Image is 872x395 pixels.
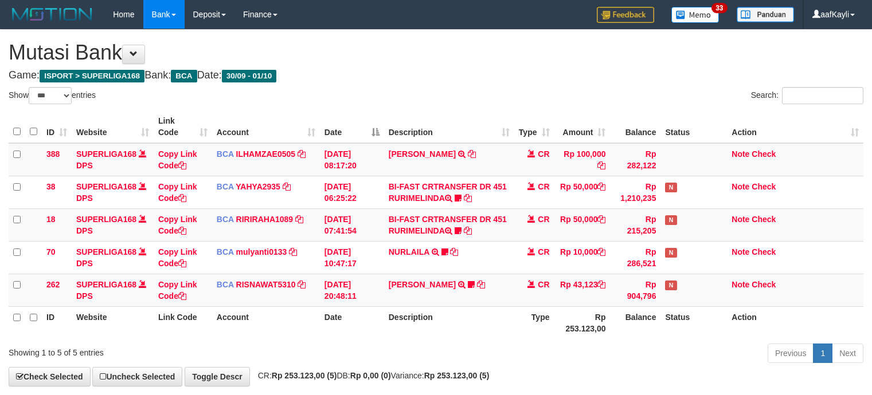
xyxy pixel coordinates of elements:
[610,110,660,143] th: Balance
[477,280,485,289] a: Copy YOSI EFENDI to clipboard
[46,182,56,191] span: 38
[610,274,660,306] td: Rp 904,796
[320,274,384,306] td: [DATE] 20:48:11
[72,241,154,274] td: DPS
[76,247,136,256] a: SUPERLIGA168
[236,182,280,191] a: YAHYA2935
[597,182,605,191] a: Copy Rp 50,000 to clipboard
[597,7,654,23] img: Feedback.jpg
[217,215,234,224] span: BCA
[751,87,863,104] label: Search:
[158,280,197,301] a: Copy Link Code
[320,241,384,274] td: [DATE] 10:47:17
[46,280,60,289] span: 262
[29,87,72,104] select: Showentries
[554,306,611,339] th: Rp 253.123,00
[752,280,776,289] a: Check
[46,215,56,224] span: 18
[554,143,611,176] td: Rp 100,000
[732,280,749,289] a: Note
[752,182,776,191] a: Check
[9,41,863,64] h1: Mutasi Bank
[514,306,554,339] th: Type
[538,149,549,159] span: CR
[320,143,384,176] td: [DATE] 08:17:20
[610,176,660,208] td: Rp 1,210,235
[217,149,234,159] span: BCA
[737,7,794,22] img: panduan.png
[9,70,863,81] h4: Game: Bank: Date:
[610,306,660,339] th: Balance
[464,193,472,203] a: Copy BI-FAST CRTRANSFER DR 451 RURIMELINDA to clipboard
[272,371,337,380] strong: Rp 253.123,00 (5)
[9,342,355,358] div: Showing 1 to 5 of 5 entries
[72,208,154,241] td: DPS
[320,110,384,143] th: Date: activate to sort column descending
[554,208,611,241] td: Rp 50,000
[42,306,72,339] th: ID
[782,87,863,104] input: Search:
[222,70,277,82] span: 30/09 - 01/10
[185,367,250,386] a: Toggle Descr
[665,183,677,192] span: Has Note
[752,149,776,159] a: Check
[813,343,832,363] a: 1
[727,110,863,143] th: Action: activate to sort column ascending
[40,70,144,82] span: ISPORT > SUPERLIGA168
[320,176,384,208] td: [DATE] 06:25:22
[298,280,306,289] a: Copy RISNAWAT5310 to clipboard
[610,241,660,274] td: Rp 286,521
[665,215,677,225] span: Has Note
[283,182,291,191] a: Copy YAHYA2935 to clipboard
[389,280,456,289] a: [PERSON_NAME]
[610,208,660,241] td: Rp 215,205
[9,6,96,23] img: MOTION_logo.png
[46,247,56,256] span: 70
[514,110,554,143] th: Type: activate to sort column ascending
[732,215,749,224] a: Note
[295,215,303,224] a: Copy RIRIRAHA1089 to clipboard
[597,161,605,170] a: Copy Rp 100,000 to clipboard
[42,110,72,143] th: ID: activate to sort column ascending
[538,215,549,224] span: CR
[450,247,458,256] a: Copy NURLAILA to clipboard
[72,176,154,208] td: DPS
[538,280,549,289] span: CR
[554,110,611,143] th: Amount: activate to sort column ascending
[389,247,429,256] a: NURLAILA
[424,371,490,380] strong: Rp 253.123,00 (5)
[298,149,306,159] a: Copy ILHAMZAE0505 to clipboard
[554,176,611,208] td: Rp 50,000
[9,87,96,104] label: Show entries
[384,306,514,339] th: Description
[752,215,776,224] a: Check
[76,182,136,191] a: SUPERLIGA168
[660,110,727,143] th: Status
[76,149,136,159] a: SUPERLIGA168
[597,280,605,289] a: Copy Rp 43,123 to clipboard
[158,182,197,203] a: Copy Link Code
[832,343,863,363] a: Next
[752,247,776,256] a: Check
[597,215,605,224] a: Copy Rp 50,000 to clipboard
[236,149,295,159] a: ILHAMZAE0505
[727,306,863,339] th: Action
[217,182,234,191] span: BCA
[72,143,154,176] td: DPS
[732,182,749,191] a: Note
[320,208,384,241] td: [DATE] 07:41:54
[732,149,749,159] a: Note
[236,247,287,256] a: mulyanti0133
[212,110,320,143] th: Account: activate to sort column ascending
[384,176,514,208] td: BI-FAST CRTRANSFER DR 451 RURIMELINDA
[72,110,154,143] th: Website: activate to sort column ascending
[554,241,611,274] td: Rp 10,000
[538,247,549,256] span: CR
[660,306,727,339] th: Status
[158,149,197,170] a: Copy Link Code
[384,208,514,241] td: BI-FAST CRTRANSFER DR 451 RURIMELINDA
[252,371,490,380] span: CR: DB: Variance:
[711,3,727,13] span: 33
[732,247,749,256] a: Note
[384,110,514,143] th: Description: activate to sort column ascending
